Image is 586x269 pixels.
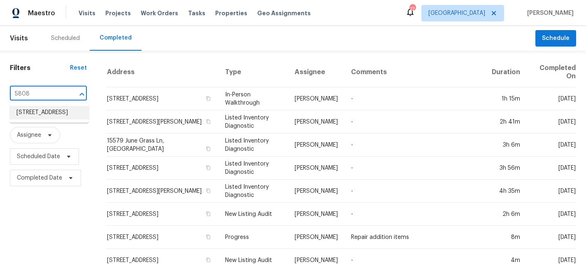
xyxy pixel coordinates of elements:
[188,10,205,16] span: Tasks
[344,110,485,133] td: -
[485,157,527,180] td: 3h 56m
[288,57,344,87] th: Assignee
[288,226,344,249] td: [PERSON_NAME]
[107,226,219,249] td: [STREET_ADDRESS]
[205,145,212,152] button: Copy Address
[105,9,131,17] span: Projects
[288,180,344,203] td: [PERSON_NAME]
[257,9,311,17] span: Geo Assignments
[100,34,132,42] div: Completed
[141,9,178,17] span: Work Orders
[485,57,527,87] th: Duration
[107,57,219,87] th: Address
[219,180,288,203] td: Listed Inventory Diagnostic
[527,226,576,249] td: [DATE]
[344,203,485,226] td: -
[542,33,570,44] span: Schedule
[527,133,576,157] td: [DATE]
[344,133,485,157] td: -
[219,57,288,87] th: Type
[527,110,576,133] td: [DATE]
[344,226,485,249] td: Repair addition items
[76,89,88,100] button: Close
[219,110,288,133] td: Listed Inventory Diagnostic
[10,64,70,72] h1: Filters
[344,180,485,203] td: -
[219,203,288,226] td: New Listing Audit
[205,210,212,218] button: Copy Address
[219,87,288,110] td: In-Person Walkthrough
[288,110,344,133] td: [PERSON_NAME]
[51,34,80,42] div: Scheduled
[527,87,576,110] td: [DATE]
[344,57,485,87] th: Comments
[219,226,288,249] td: Progress
[17,131,41,139] span: Assignee
[485,133,527,157] td: 3h 6m
[524,9,574,17] span: [PERSON_NAME]
[215,9,247,17] span: Properties
[107,157,219,180] td: [STREET_ADDRESS]
[205,164,212,171] button: Copy Address
[344,87,485,110] td: -
[485,87,527,110] td: 1h 15m
[107,203,219,226] td: [STREET_ADDRESS]
[485,180,527,203] td: 4h 35m
[485,110,527,133] td: 2h 41m
[485,203,527,226] td: 2h 6m
[219,157,288,180] td: Listed Inventory Diagnostic
[428,9,485,17] span: [GEOGRAPHIC_DATA]
[527,157,576,180] td: [DATE]
[205,256,212,264] button: Copy Address
[288,203,344,226] td: [PERSON_NAME]
[205,95,212,102] button: Copy Address
[527,57,576,87] th: Completed On
[17,174,62,182] span: Completed Date
[107,180,219,203] td: [STREET_ADDRESS][PERSON_NAME]
[79,9,95,17] span: Visits
[10,106,89,119] li: [STREET_ADDRESS]
[288,133,344,157] td: [PERSON_NAME]
[205,233,212,241] button: Copy Address
[219,133,288,157] td: Listed Inventory Diagnostic
[10,29,28,47] span: Visits
[107,133,219,157] td: 15579 June Grass Ln, [GEOGRAPHIC_DATA]
[70,64,87,72] div: Reset
[10,88,64,101] input: Search for an address...
[288,87,344,110] td: [PERSON_NAME]
[205,118,212,125] button: Copy Address
[527,203,576,226] td: [DATE]
[409,5,415,13] div: 12
[344,157,485,180] td: -
[107,110,219,133] td: [STREET_ADDRESS][PERSON_NAME]
[17,152,60,161] span: Scheduled Date
[107,87,219,110] td: [STREET_ADDRESS]
[205,187,212,194] button: Copy Address
[28,9,55,17] span: Maestro
[527,180,576,203] td: [DATE]
[485,226,527,249] td: 8m
[288,157,344,180] td: [PERSON_NAME]
[535,30,576,47] button: Schedule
